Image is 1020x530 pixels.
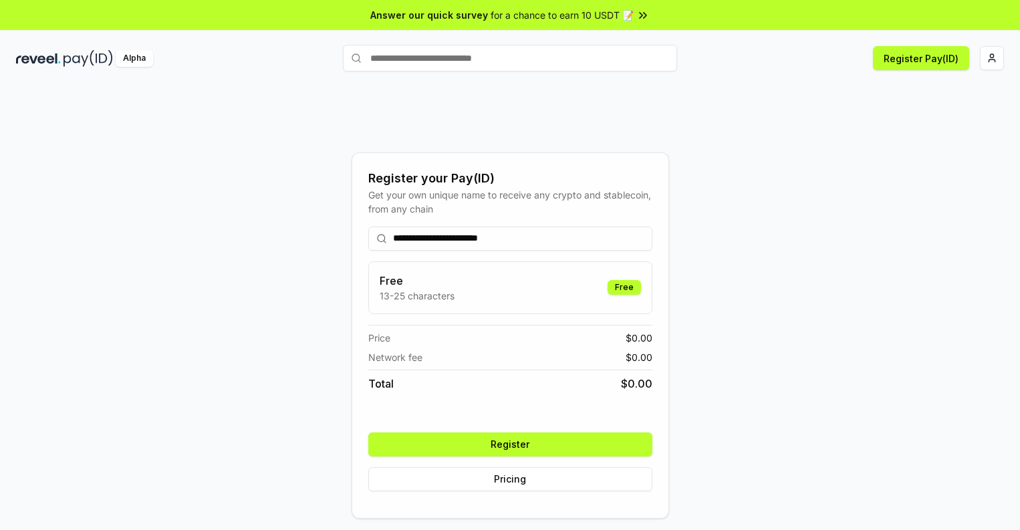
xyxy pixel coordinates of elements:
[368,331,390,345] span: Price
[368,467,652,491] button: Pricing
[873,46,969,70] button: Register Pay(ID)
[608,280,641,295] div: Free
[626,350,652,364] span: $ 0.00
[368,188,652,216] div: Get your own unique name to receive any crypto and stablecoin, from any chain
[380,289,455,303] p: 13-25 characters
[491,8,634,22] span: for a chance to earn 10 USDT 📝
[370,8,488,22] span: Answer our quick survey
[368,169,652,188] div: Register your Pay(ID)
[368,350,422,364] span: Network fee
[16,50,61,67] img: reveel_dark
[116,50,153,67] div: Alpha
[626,331,652,345] span: $ 0.00
[621,376,652,392] span: $ 0.00
[380,273,455,289] h3: Free
[63,50,113,67] img: pay_id
[368,432,652,456] button: Register
[368,376,394,392] span: Total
